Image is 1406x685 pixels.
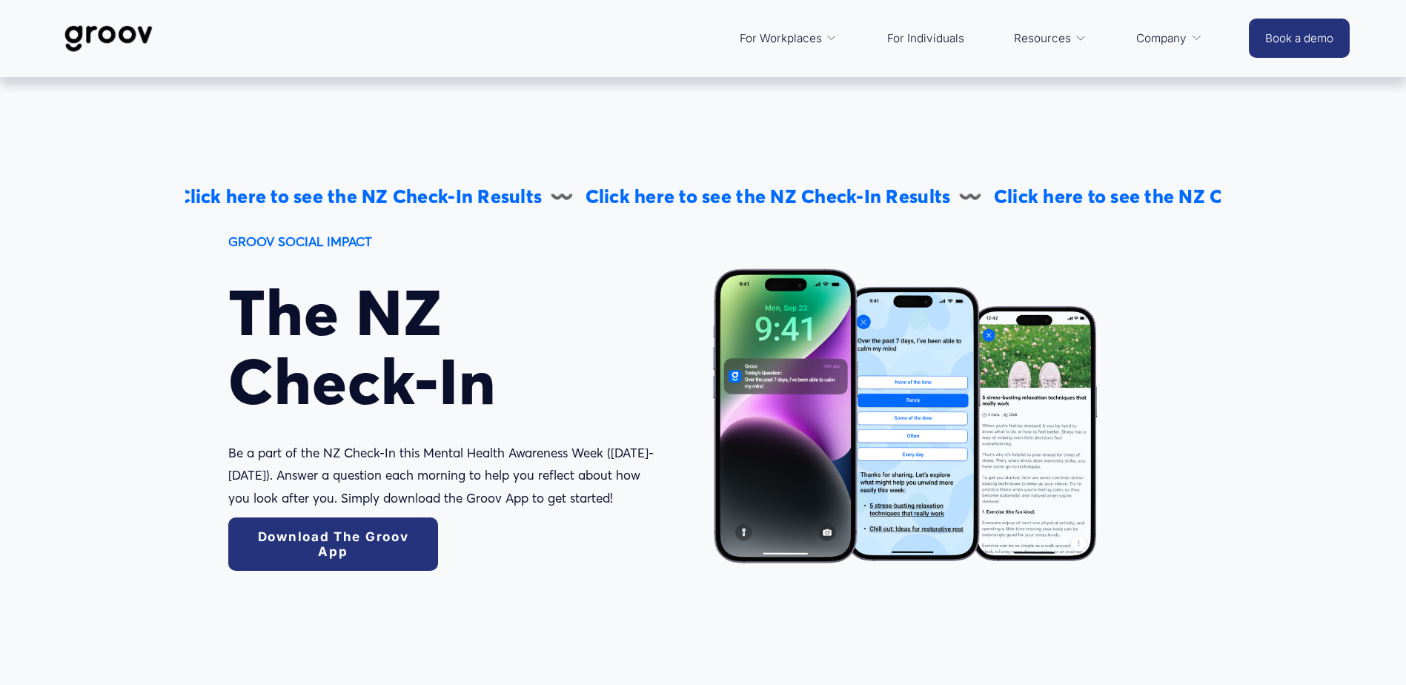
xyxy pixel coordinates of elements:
tspan: 〰️ [958,185,982,208]
img: Groov | Workplace Science Platform | Unlock Performance | Drive Results [56,14,161,63]
tspan: Click here to see the NZ Check-In Results [586,185,951,208]
tspan: Click here to see the NZ Check-In Results [176,185,542,208]
a: folder dropdown [732,21,845,56]
h1: The NZ Check-In [228,279,655,417]
span: Resources [1014,28,1071,49]
a: Book a demo [1249,19,1350,58]
a: For Individuals [880,21,972,56]
a: folder dropdown [1007,21,1094,56]
a: Download The Groov App [228,517,438,570]
tspan: 〰️ [550,185,574,208]
span: For Workplaces [740,28,822,49]
a: folder dropdown [1129,21,1210,56]
tspan: Click here to see the NZ Check-In Results [994,185,1359,208]
span: Company [1136,28,1187,49]
p: Be a part of the NZ Check-In this Mental Health Awareness Week ([DATE]-[DATE]). Answer a question... [228,442,655,510]
strong: GROOV SOCIAL IMPACT [228,234,372,249]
